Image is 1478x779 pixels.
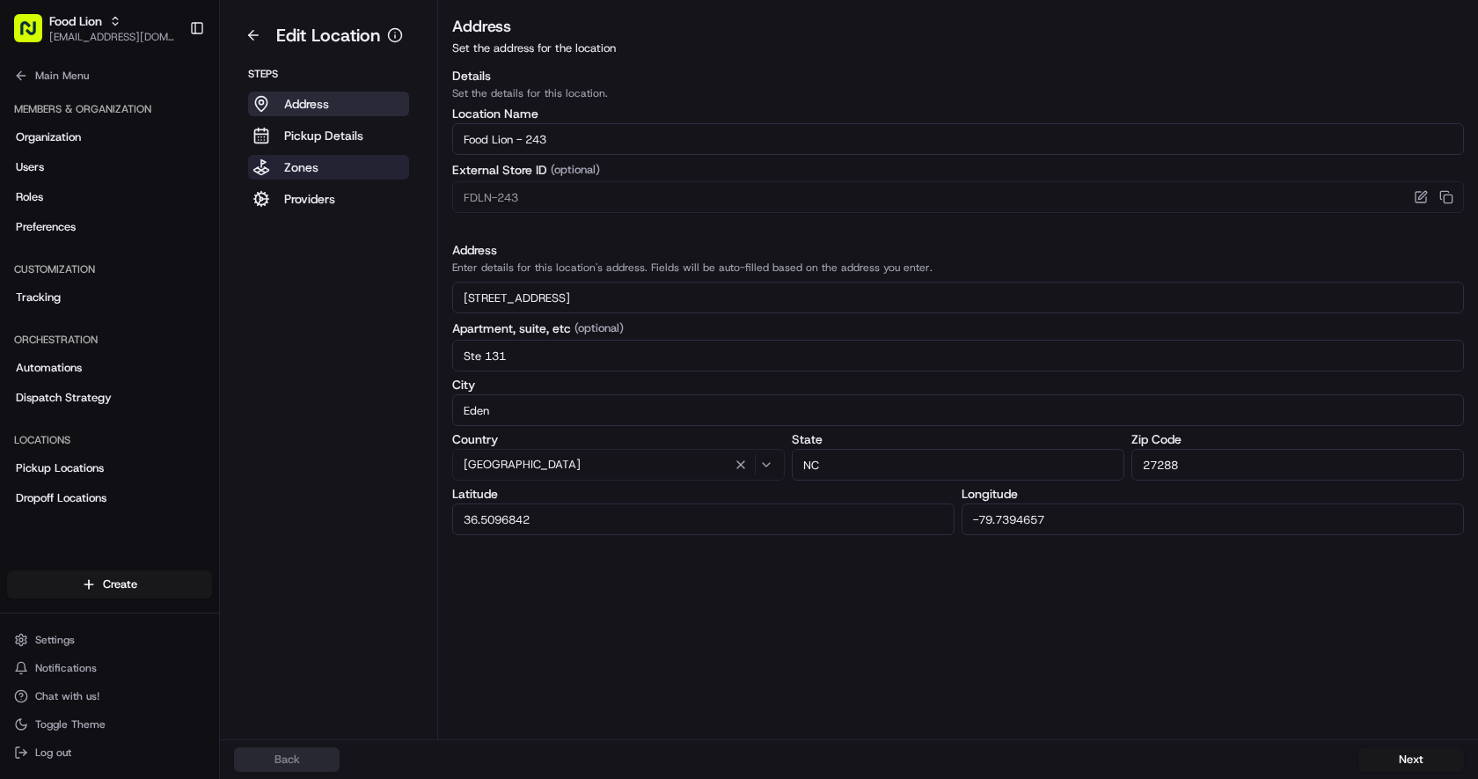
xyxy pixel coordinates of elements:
[792,449,1124,481] input: Enter State
[18,168,49,200] img: 1736555255976-a54dd68f-1ca7-489b-9aae-adbdc363a1c4
[452,488,955,500] label: Latitude
[35,717,106,731] span: Toggle Theme
[7,153,212,181] a: Users
[452,162,1464,178] label: External Store ID
[452,67,1464,85] h3: Details
[452,503,955,535] input: Enter Latitude
[35,689,99,703] span: Chat with us!
[299,173,320,195] button: Start new chat
[7,426,212,454] div: Locations
[248,67,409,81] p: Steps
[7,95,212,123] div: Members & Organization
[452,123,1464,155] input: Location name
[7,484,212,512] a: Dropoff Locations
[574,320,624,336] span: (optional)
[16,290,61,305] span: Tracking
[1131,449,1464,481] input: Enter Zip Code
[142,248,289,280] a: 💻API Documentation
[7,628,212,652] button: Settings
[16,219,76,235] span: Preferences
[7,656,212,680] button: Notifications
[7,712,212,737] button: Toggle Theme
[7,7,182,49] button: Food Lion[EMAIL_ADDRESS][DOMAIN_NAME]
[248,92,409,116] button: Address
[452,340,1464,371] input: Enter Apartment, suite, etc
[18,18,53,53] img: Nash
[49,30,175,44] button: [EMAIL_ADDRESS][DOMAIN_NAME]
[284,190,335,208] p: Providers
[284,95,329,113] p: Address
[16,360,82,376] span: Automations
[16,129,81,145] span: Organization
[452,86,1464,100] p: Set the details for this location.
[276,23,380,48] h1: Edit Location
[11,248,142,280] a: 📗Knowledge Base
[1358,747,1464,772] button: Next
[149,257,163,271] div: 💻
[35,69,89,83] span: Main Menu
[49,12,102,30] button: Food Lion
[452,241,1464,259] h3: Address
[16,490,106,506] span: Dropoff Locations
[166,255,282,273] span: API Documentation
[452,107,1464,120] label: Location Name
[18,70,320,99] p: Welcome 👋
[16,460,104,476] span: Pickup Locations
[452,394,1464,426] input: Enter City
[452,378,1464,391] label: City
[60,168,289,186] div: Start new chat
[175,298,213,312] span: Pylon
[103,577,137,592] span: Create
[16,189,43,205] span: Roles
[248,187,409,211] button: Providers
[7,283,212,312] a: Tracking
[792,433,1124,445] label: State
[452,282,1464,313] input: Enter address
[962,488,1464,500] label: Longitude
[7,684,212,709] button: Chat with us!
[464,457,581,473] span: [GEOGRAPHIC_DATA]
[7,123,212,151] a: Organization
[7,63,212,88] button: Main Menu
[7,354,212,382] a: Automations
[7,213,212,241] a: Preferences
[16,159,44,175] span: Users
[7,183,212,211] a: Roles
[46,114,290,132] input: Clear
[7,570,212,599] button: Create
[284,158,318,176] p: Zones
[60,186,223,200] div: We're available if you need us!
[452,433,785,445] label: Country
[1131,433,1464,445] label: Zip Code
[35,746,71,760] span: Log out
[962,503,1464,535] input: Enter Longitude
[452,261,1464,275] p: Enter details for this location's address. Fields will be auto-filled based on the address you en...
[7,326,212,354] div: Orchestration
[7,454,212,482] a: Pickup Locations
[18,257,32,271] div: 📗
[16,390,112,406] span: Dispatch Strategy
[35,661,97,675] span: Notifications
[35,255,135,273] span: Knowledge Base
[7,384,212,412] a: Dispatch Strategy
[452,14,1464,39] h3: Address
[35,633,75,647] span: Settings
[284,127,363,144] p: Pickup Details
[452,181,1464,213] input: Enter External Store ID
[551,162,600,178] span: (optional)
[452,40,1464,56] p: Set the address for the location
[248,155,409,180] button: Zones
[7,740,212,765] button: Log out
[124,298,213,312] a: Powered byPylon
[452,449,785,481] button: [GEOGRAPHIC_DATA]
[452,320,1464,336] label: Apartment, suite, etc
[248,123,409,148] button: Pickup Details
[7,255,212,283] div: Customization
